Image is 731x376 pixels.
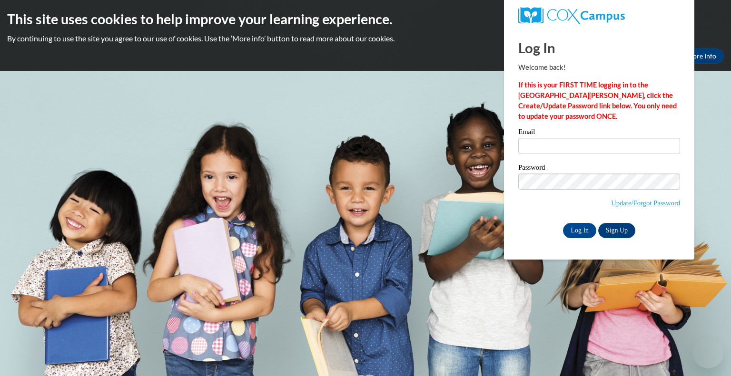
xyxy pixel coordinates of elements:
[518,164,680,174] label: Password
[611,199,680,207] a: Update/Forgot Password
[679,48,724,64] a: More Info
[518,81,677,120] strong: If this is your FIRST TIME logging in to the [GEOGRAPHIC_DATA][PERSON_NAME], click the Create/Upd...
[693,338,723,368] iframe: Button to launch messaging window
[598,223,635,238] a: Sign Up
[518,7,680,24] a: COX Campus
[518,128,680,138] label: Email
[518,38,680,58] h1: Log In
[7,33,724,44] p: By continuing to use the site you agree to our use of cookies. Use the ‘More info’ button to read...
[518,62,680,73] p: Welcome back!
[518,7,625,24] img: COX Campus
[563,223,596,238] input: Log In
[7,10,724,29] h2: This site uses cookies to help improve your learning experience.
